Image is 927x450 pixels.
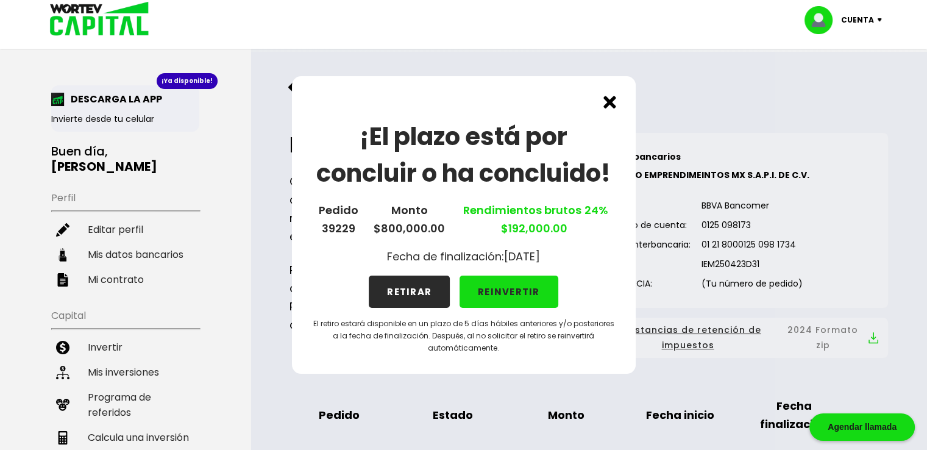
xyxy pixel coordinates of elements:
[311,318,616,354] p: El retiro estará disponible en un plazo de 5 días hábiles anteriores y/o posteriores a la fecha d...
[369,276,450,308] button: RETIRAR
[874,18,890,22] img: icon-down
[319,201,358,238] p: Pedido 39229
[460,276,558,308] button: REINVERTIR
[387,248,540,266] p: Fecha de finalización: [DATE]
[603,96,616,109] img: cross.ed5528e3.svg
[374,201,445,238] p: Monto $800,000.00
[311,118,616,191] h1: ¡El plazo está por concluir o ha concluido!
[581,202,608,218] span: 24%
[804,6,841,34] img: profile-image
[841,11,874,29] p: Cuenta
[809,413,915,441] div: Agendar llamada
[460,202,608,236] a: Rendimientos brutos $192,000.00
